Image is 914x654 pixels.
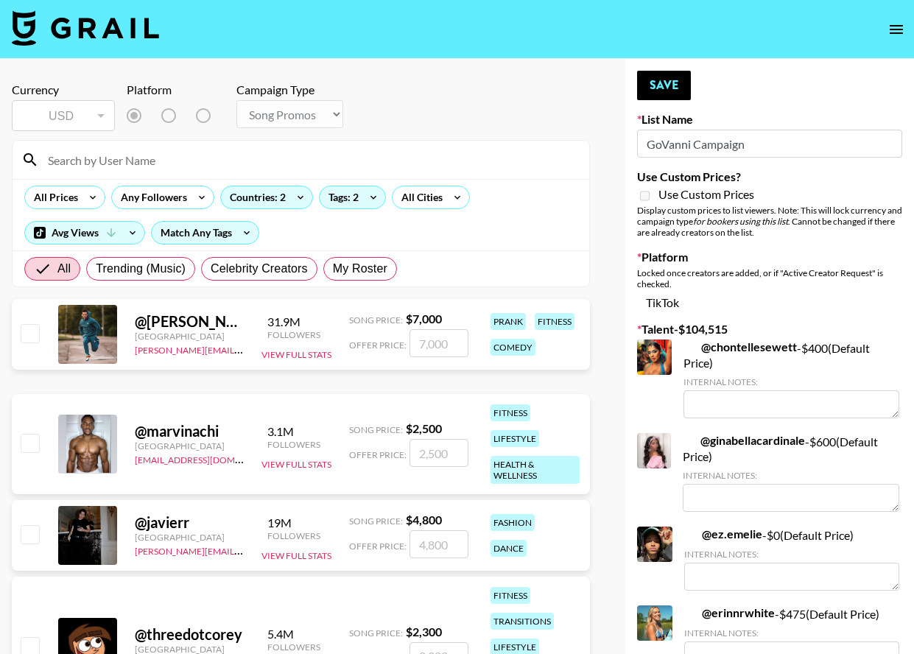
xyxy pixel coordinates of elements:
div: @ javierr [135,513,244,532]
div: Campaign Type [307,82,414,97]
div: Followers [291,641,344,653]
a: @erinnrwhite [684,614,775,629]
input: 4,800 [422,530,481,558]
span: Use Custom Prices [658,187,754,202]
span: Trending (Music) [96,260,186,278]
div: [GEOGRAPHIC_DATA] [135,532,244,543]
span: My Roster [333,260,387,278]
div: Followers [291,439,344,450]
input: 7,000 [422,339,481,367]
img: Grail Talent [12,10,159,46]
span: Offer Price: [362,348,419,359]
img: YouTube [266,104,289,127]
div: List locked to TikTok. [127,100,301,131]
button: open drawer [882,15,911,44]
div: Remove selected talent to change your currency [12,97,115,134]
a: [PERSON_NAME][EMAIL_ADDRESS][DOMAIN_NAME] [135,543,353,557]
img: TikTok [684,616,696,627]
a: @ez.emelie [684,535,762,550]
img: TikTok [637,295,661,319]
div: - $ 0 (Default Price) [684,535,899,599]
strong: $ 2,300 [418,625,454,639]
div: comedy [503,361,548,378]
label: Talent - $ 104,515 [637,331,902,345]
span: All [57,260,71,278]
label: Platform [637,250,902,264]
button: View Full Stats [261,459,331,470]
strong: $ 2,500 [418,421,454,435]
div: Countries: 2 [221,186,312,208]
div: fashion [503,514,547,531]
div: Match Any Tags [152,222,259,244]
div: All Cities [393,186,446,208]
img: TikTok [261,325,285,348]
div: Followers [291,530,344,541]
img: TikTok [683,443,695,455]
a: [PERSON_NAME][EMAIL_ADDRESS][DOMAIN_NAME] [135,351,353,365]
div: transitions [503,613,566,630]
div: 31.9M [291,323,344,338]
div: Platform [127,82,301,97]
div: Internal Notes: [683,479,899,490]
img: TikTok [683,350,695,362]
div: fitness [503,335,543,352]
img: Instagram [208,104,231,127]
div: @ threedotcorey [135,625,244,644]
div: fitness [503,404,543,421]
span: Celebrity Creators [211,260,308,278]
div: health & wellness [503,456,580,484]
div: - $ 600 (Default Price) [683,442,899,521]
div: @ marvinachi [135,422,244,440]
div: Tags: 2 [320,186,385,208]
span: Song Price: [362,424,415,435]
div: lifestyle [503,430,552,447]
div: Currency [12,82,115,97]
div: Internal Notes: [684,558,899,569]
strong: $ 7,000 [418,321,454,335]
a: @ginabellacardinale [683,442,805,457]
div: Followers [291,338,344,349]
div: Any Followers [112,186,190,208]
button: Save [637,71,691,100]
a: @chontellesewett [683,348,797,363]
div: 5.4M [291,627,344,641]
div: prank [503,309,538,326]
div: 19M [291,516,344,530]
div: All Prices [25,186,81,208]
div: Locked once creators are added, or if "Active Creator Request" is checked. [637,267,902,289]
img: TikTok [150,104,173,127]
span: Offer Price: [362,541,419,552]
img: TikTok [261,516,285,540]
img: TikTok [261,425,285,449]
div: TikTok [637,295,902,319]
div: [GEOGRAPHIC_DATA] [135,440,244,451]
label: List Name [637,112,902,127]
div: fitness [503,587,543,604]
div: dance [503,540,539,557]
img: TikTok [684,537,696,549]
div: USD [15,103,112,129]
button: View Full Stats [261,550,331,561]
div: Avg Views [25,222,144,244]
span: Song Price: [362,516,415,527]
div: 3.1M [291,424,344,439]
div: Internal Notes: [684,636,899,647]
span: Song Price: [362,627,415,639]
input: Search by User Name [39,148,580,172]
strong: $ 4,800 [418,513,454,527]
div: [GEOGRAPHIC_DATA] [135,340,244,351]
div: @ [PERSON_NAME].[PERSON_NAME] [135,322,244,340]
img: TikTok [261,628,285,652]
div: - $ 400 (Default Price) [683,348,899,427]
div: Display custom prices to list viewers. Note: This will lock currency and campaign type . Cannot b... [637,205,902,238]
input: 2,500 [422,439,481,467]
label: Use Custom Prices? [637,169,902,184]
span: Song Price: [362,324,415,335]
button: View Full Stats [261,358,331,369]
em: for bookers using this list [693,216,788,227]
div: Internal Notes: [683,385,899,396]
span: Offer Price: [362,449,419,460]
a: [EMAIL_ADDRESS][DOMAIN_NAME] [135,451,283,465]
